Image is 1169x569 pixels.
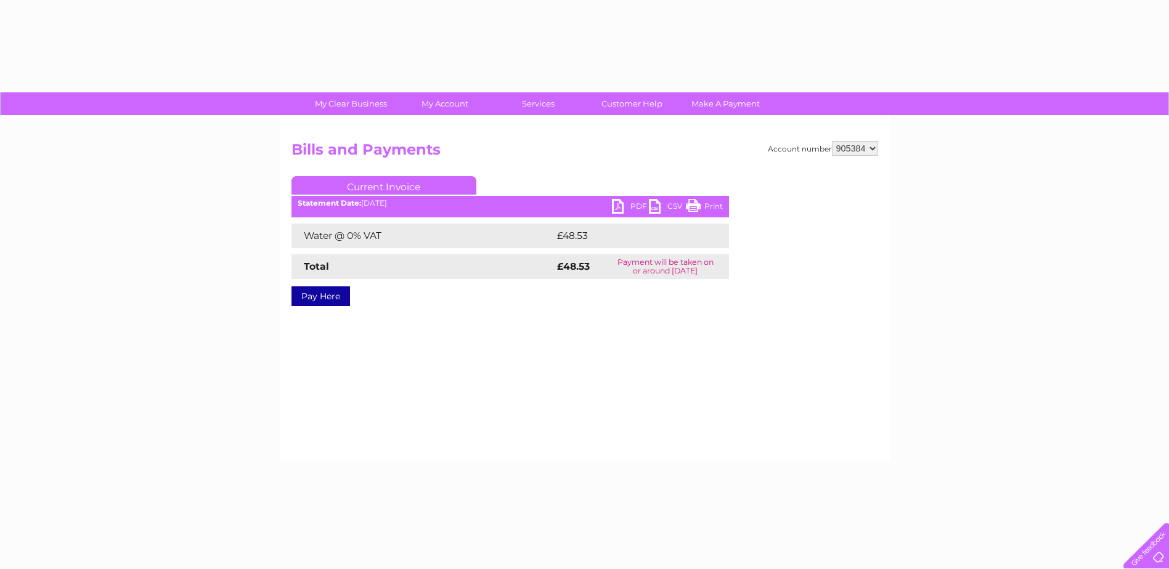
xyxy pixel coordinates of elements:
strong: £48.53 [557,260,590,272]
a: Make A Payment [675,92,776,115]
a: PDF [612,199,649,217]
a: Pay Here [291,286,350,306]
a: My Account [394,92,495,115]
div: Account number [768,141,878,156]
a: Customer Help [581,92,683,115]
h2: Bills and Payments [291,141,878,164]
a: Current Invoice [291,176,476,195]
a: Print [686,199,723,217]
td: Payment will be taken on or around [DATE] [602,254,729,279]
a: CSV [649,199,686,217]
b: Statement Date: [298,198,361,208]
td: £48.53 [554,224,704,248]
strong: Total [304,260,329,272]
a: My Clear Business [300,92,402,115]
td: Water @ 0% VAT [291,224,554,248]
a: Services [487,92,589,115]
div: [DATE] [291,199,729,208]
